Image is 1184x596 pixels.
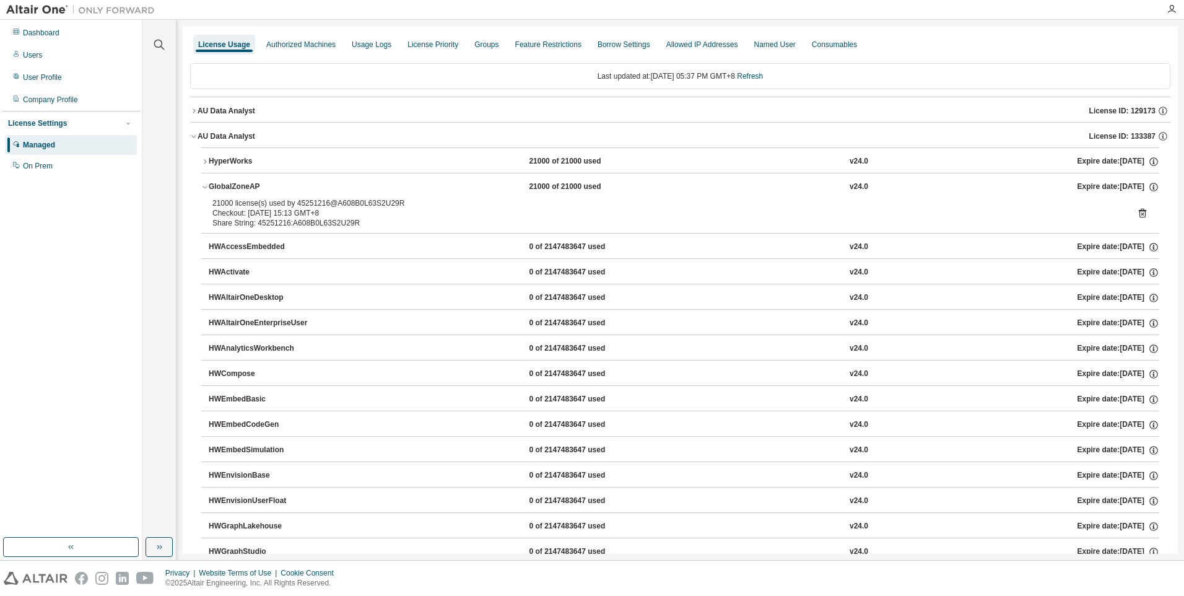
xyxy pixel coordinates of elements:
div: Expire date: [DATE] [1077,419,1159,431]
a: Refresh [737,72,763,81]
div: HWGraphLakehouse [209,521,320,532]
div: GlobalZoneAP [209,182,320,193]
img: youtube.svg [136,572,154,585]
img: linkedin.svg [116,572,129,585]
span: License ID: 133387 [1089,131,1156,141]
div: Expire date: [DATE] [1077,496,1159,507]
div: Expire date: [DATE] [1077,242,1159,253]
img: instagram.svg [95,572,108,585]
div: 0 of 2147483647 used [529,343,640,354]
button: HWEnvisionBase0 of 2147483647 usedv24.0Expire date:[DATE] [209,462,1159,489]
div: v24.0 [850,419,868,431]
button: HWAltairOneEnterpriseUser0 of 2147483647 usedv24.0Expire date:[DATE] [209,310,1159,337]
button: HWEnvisionUserFloat0 of 2147483647 usedv24.0Expire date:[DATE] [209,488,1159,515]
div: v24.0 [850,521,868,532]
div: Share String: 45251216:A608B0L63S2U29R [212,218,1118,228]
div: 0 of 2147483647 used [529,369,640,380]
div: Consumables [812,40,857,50]
div: Expire date: [DATE] [1077,292,1159,304]
div: License Priority [407,40,458,50]
div: Groups [474,40,498,50]
img: altair_logo.svg [4,572,67,585]
div: v24.0 [850,546,868,558]
div: AU Data Analyst [198,106,255,116]
div: On Prem [23,161,53,171]
div: v24.0 [850,470,868,481]
div: HWEmbedBasic [209,394,320,405]
div: v24.0 [850,182,868,193]
div: Feature Restrictions [515,40,581,50]
button: HWAltairOneDesktop0 of 2147483647 usedv24.0Expire date:[DATE] [209,284,1159,312]
div: v24.0 [850,445,868,456]
div: Expire date: [DATE] [1077,470,1159,481]
div: AU Data Analyst [198,131,255,141]
button: HWEmbedSimulation0 of 2147483647 usedv24.0Expire date:[DATE] [209,437,1159,464]
div: Cookie Consent [281,568,341,578]
div: Expire date: [DATE] [1077,394,1159,405]
div: Expire date: [DATE] [1077,546,1159,558]
div: v24.0 [850,496,868,507]
img: facebook.svg [75,572,88,585]
div: Borrow Settings [598,40,650,50]
div: v24.0 [850,267,868,278]
div: License Settings [8,118,67,128]
div: Expire date: [DATE] [1077,343,1159,354]
button: HWAnalyticsWorkbench0 of 2147483647 usedv24.0Expire date:[DATE] [209,335,1159,362]
div: HWAnalyticsWorkbench [209,343,320,354]
div: Last updated at: [DATE] 05:37 PM GMT+8 [190,63,1170,89]
div: v24.0 [850,369,868,380]
div: HWGraphStudio [209,546,320,558]
div: 0 of 2147483647 used [529,242,640,253]
div: Expire date: [DATE] [1077,267,1159,278]
div: Expire date: [DATE] [1077,182,1159,193]
div: 0 of 2147483647 used [529,470,640,481]
div: HWAltairOneEnterpriseUser [209,318,320,329]
div: 0 of 2147483647 used [529,394,640,405]
div: Usage Logs [352,40,391,50]
button: HWGraphLakehouse0 of 2147483647 usedv24.0Expire date:[DATE] [209,513,1159,540]
div: Expire date: [DATE] [1077,369,1159,380]
div: HWEnvisionBase [209,470,320,481]
div: Expire date: [DATE] [1077,318,1159,329]
div: 0 of 2147483647 used [529,267,640,278]
div: Users [23,50,42,60]
div: Dashboard [23,28,59,38]
div: License Usage [198,40,250,50]
div: HWActivate [209,267,320,278]
div: 21000 of 21000 used [529,182,640,193]
div: 0 of 2147483647 used [529,419,640,431]
button: HWActivate0 of 2147483647 usedv24.0Expire date:[DATE] [209,259,1159,286]
div: Expire date: [DATE] [1077,156,1159,167]
button: HWCompose0 of 2147483647 usedv24.0Expire date:[DATE] [209,361,1159,388]
div: HWAltairOneDesktop [209,292,320,304]
div: Checkout: [DATE] 15:13 GMT+8 [212,208,1118,218]
div: Website Terms of Use [199,568,281,578]
div: 0 of 2147483647 used [529,445,640,456]
button: HWGraphStudio0 of 2147483647 usedv24.0Expire date:[DATE] [209,538,1159,566]
div: v24.0 [850,156,868,167]
div: 0 of 2147483647 used [529,521,640,532]
div: User Profile [23,72,62,82]
div: Allowed IP Addresses [666,40,738,50]
img: Altair One [6,4,161,16]
button: HyperWorks21000 of 21000 usedv24.0Expire date:[DATE] [201,148,1159,175]
p: © 2025 Altair Engineering, Inc. All Rights Reserved. [165,578,341,589]
button: HWAccessEmbedded0 of 2147483647 usedv24.0Expire date:[DATE] [209,234,1159,261]
div: Authorized Machines [266,40,336,50]
div: v24.0 [850,318,868,329]
button: AU Data AnalystLicense ID: 133387 [190,123,1170,150]
div: HWEnvisionUserFloat [209,496,320,507]
div: 21000 of 21000 used [529,156,640,167]
div: HWEmbedCodeGen [209,419,320,431]
div: 21000 license(s) used by 45251216@A608B0L63S2U29R [212,198,1118,208]
div: Company Profile [23,95,78,105]
div: HWAccessEmbedded [209,242,320,253]
div: v24.0 [850,242,868,253]
button: HWEmbedCodeGen0 of 2147483647 usedv24.0Expire date:[DATE] [209,411,1159,439]
div: 0 of 2147483647 used [529,496,640,507]
div: HyperWorks [209,156,320,167]
div: Expire date: [DATE] [1077,445,1159,456]
div: HWCompose [209,369,320,380]
button: GlobalZoneAP21000 of 21000 usedv24.0Expire date:[DATE] [201,173,1159,201]
button: AU Data AnalystLicense ID: 129173 [190,97,1170,125]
